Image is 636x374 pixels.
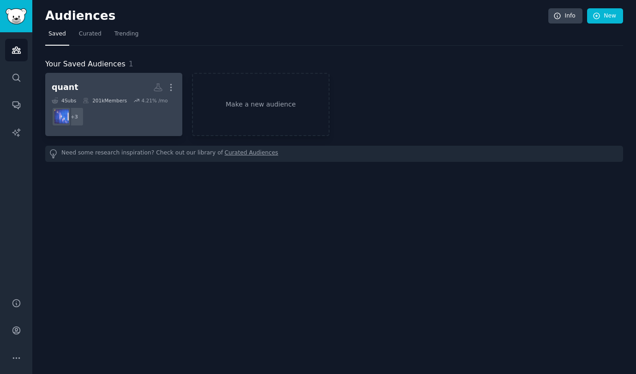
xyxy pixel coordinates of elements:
a: Curated [76,27,105,46]
a: Trending [111,27,142,46]
div: Need some research inspiration? Check out our library of [45,146,623,162]
div: quant [52,82,78,93]
span: Saved [48,30,66,38]
span: Your Saved Audiences [45,59,126,70]
a: New [587,8,623,24]
div: 4.21 % /mo [141,97,168,104]
a: Saved [45,27,69,46]
a: Make a new audience [192,73,329,136]
img: GummySearch logo [6,8,27,24]
a: quant4Subs201kMembers4.21% /mo+3quant_hft [45,73,182,136]
span: 1 [129,59,133,68]
h2: Audiences [45,9,548,24]
span: Trending [114,30,138,38]
div: 201k Members [83,97,127,104]
a: Info [548,8,582,24]
img: quant_hft [54,109,69,124]
a: Curated Audiences [225,149,278,159]
div: + 3 [65,107,84,126]
div: 4 Sub s [52,97,76,104]
span: Curated [79,30,102,38]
